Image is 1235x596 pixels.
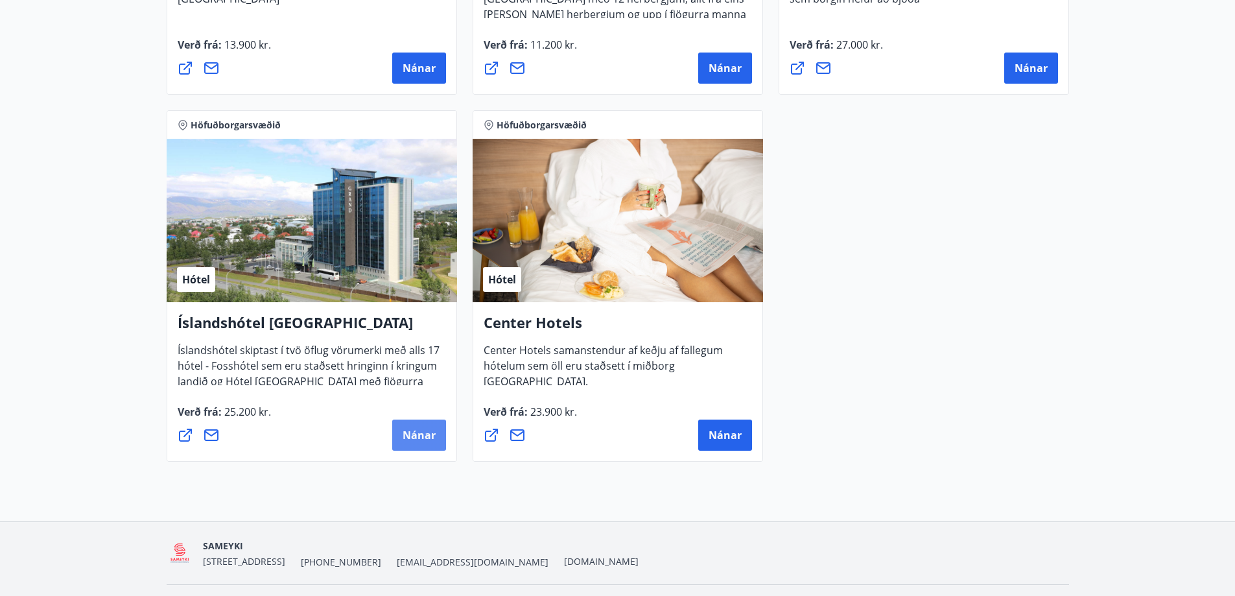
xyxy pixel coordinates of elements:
[392,53,446,84] button: Nánar
[497,119,587,132] span: Höfuðborgarsvæðið
[698,420,752,451] button: Nánar
[301,556,381,569] span: [PHONE_NUMBER]
[397,556,548,569] span: [EMAIL_ADDRESS][DOMAIN_NAME]
[698,53,752,84] button: Nánar
[178,405,271,429] span: Verð frá :
[222,38,271,52] span: 13.900 kr.
[1015,61,1048,75] span: Nánar
[484,313,752,342] h4: Center Hotels
[709,428,742,442] span: Nánar
[182,272,210,287] span: Hótel
[528,405,577,419] span: 23.900 kr.
[203,540,243,552] span: SAMEYKI
[484,38,577,62] span: Verð frá :
[403,61,436,75] span: Nánar
[222,405,271,419] span: 25.200 kr.
[178,38,271,62] span: Verð frá :
[191,119,281,132] span: Höfuðborgarsvæðið
[488,272,516,287] span: Hótel
[834,38,883,52] span: 27.000 kr.
[484,405,577,429] span: Verð frá :
[484,343,723,399] span: Center Hotels samanstendur af keðju af fallegum hótelum sem öll eru staðsett í miðborg [GEOGRAPHI...
[178,313,446,342] h4: Íslandshótel [GEOGRAPHIC_DATA]
[203,555,285,567] span: [STREET_ADDRESS]
[1004,53,1058,84] button: Nánar
[528,38,577,52] span: 11.200 kr.
[564,555,639,567] a: [DOMAIN_NAME]
[709,61,742,75] span: Nánar
[392,420,446,451] button: Nánar
[178,343,440,414] span: Íslandshótel skiptast í tvö öflug vörumerki með alls 17 hótel - Fosshótel sem eru staðsett hringi...
[403,428,436,442] span: Nánar
[790,38,883,62] span: Verð frá :
[167,540,193,567] img: 5QO2FORUuMeaEQbdwbcTl28EtwdGrpJ2a0ZOehIg.png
